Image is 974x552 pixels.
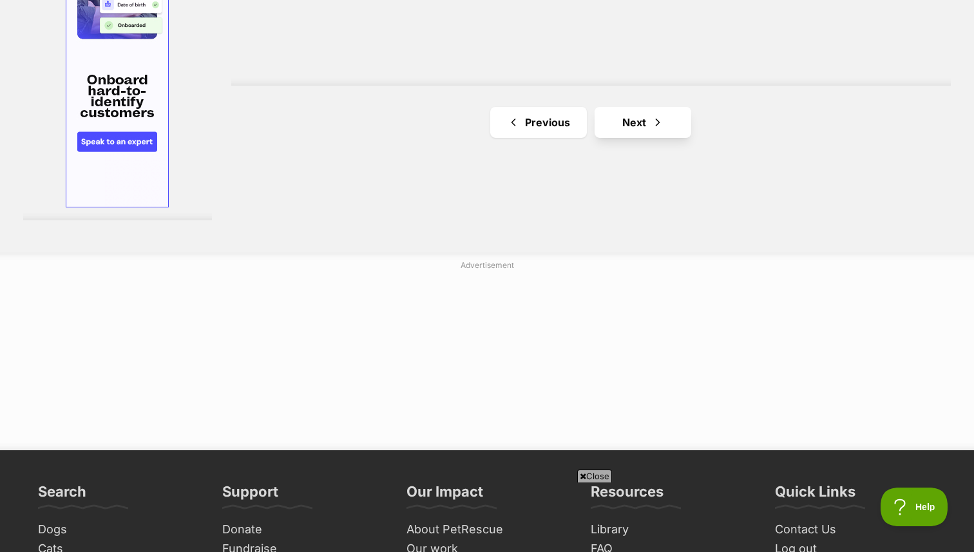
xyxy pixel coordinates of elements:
[881,488,948,526] iframe: Help Scout Beacon - Open
[38,482,86,508] h3: Search
[490,107,587,138] a: Previous page
[231,107,951,138] nav: Pagination
[33,520,204,540] a: Dogs
[770,520,941,540] a: Contact Us
[577,470,612,482] span: Close
[595,107,691,138] a: Next page
[775,482,855,508] h3: Quick Links
[175,276,799,437] iframe: Advertisement
[175,488,799,546] iframe: Advertisement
